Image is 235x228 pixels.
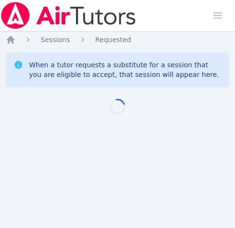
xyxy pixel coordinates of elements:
nav: Breadcrumb [6,35,229,45]
a: Sessions [41,35,70,45]
a: Requested [95,35,131,45]
div: When a tutor requests a substitute for a session that you are eligible to accept, that session wi... [29,60,221,79]
span: Sessions [41,36,70,44]
span: Requested [95,36,131,44]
